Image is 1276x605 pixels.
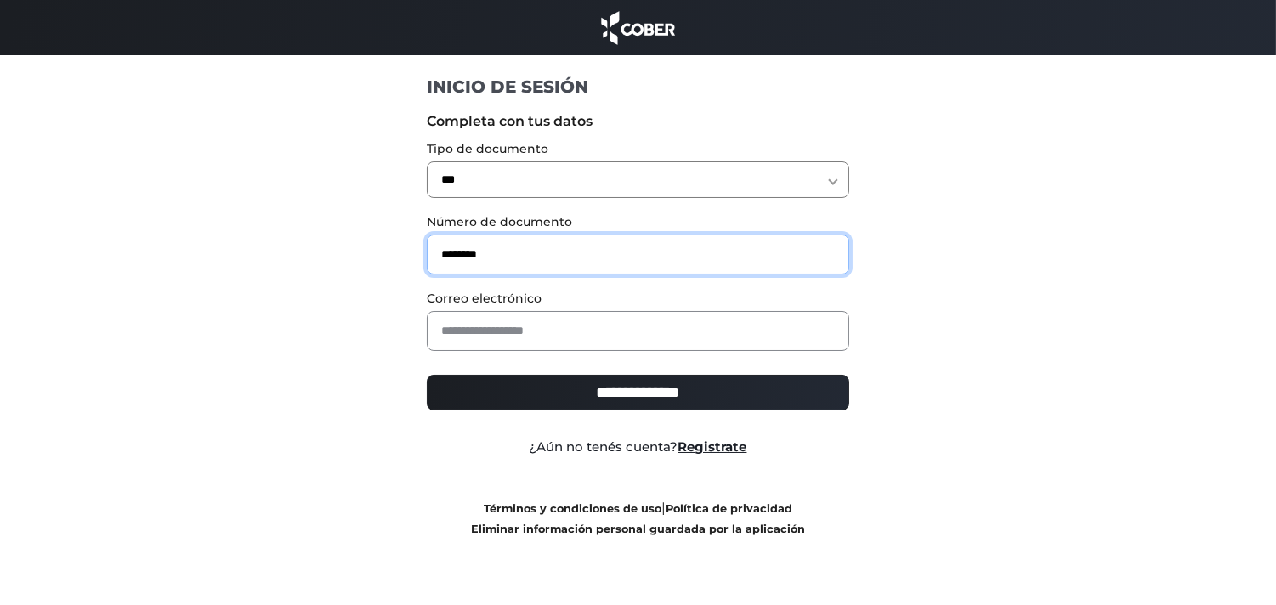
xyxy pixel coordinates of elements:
[666,502,792,515] a: Política de privacidad
[414,438,862,457] div: ¿Aún no tenés cuenta?
[427,76,849,98] h1: INICIO DE SESIÓN
[427,213,849,231] label: Número de documento
[597,8,680,47] img: cober_marca.png
[484,502,661,515] a: Términos y condiciones de uso
[414,498,862,539] div: |
[427,111,849,132] label: Completa con tus datos
[471,523,805,535] a: Eliminar información personal guardada por la aplicación
[427,140,849,158] label: Tipo de documento
[427,290,849,308] label: Correo electrónico
[678,438,747,455] a: Registrate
